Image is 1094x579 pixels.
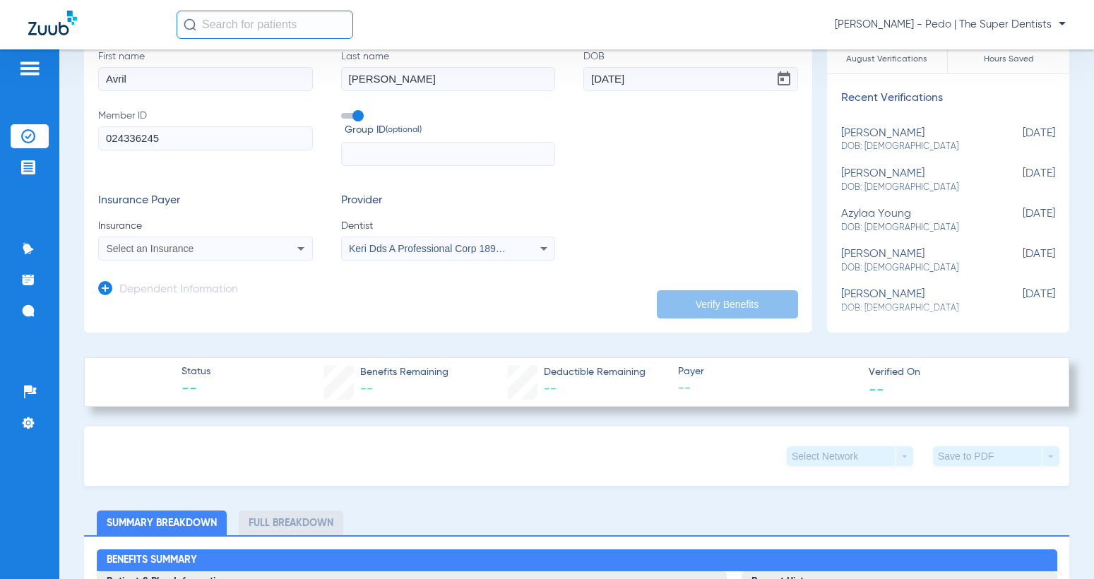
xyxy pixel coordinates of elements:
span: Keri Dds A Professional Corp 1891030730 [349,243,534,254]
label: First name [98,49,313,91]
span: [DATE] [985,248,1055,274]
span: August Verifications [827,52,948,66]
div: [PERSON_NAME] [841,248,985,274]
div: [PERSON_NAME] [841,167,985,193]
span: Hours Saved [948,52,1069,66]
span: -- [544,383,557,395]
img: Zuub Logo [28,11,77,35]
span: [DATE] [985,127,1055,153]
h2: Benefits Summary [97,549,1057,572]
span: Select an Insurance [107,243,194,254]
h3: Insurance Payer [98,194,313,208]
span: Benefits Remaining [360,365,448,380]
span: [PERSON_NAME] - Pedo | The Super Dentists [835,18,1066,32]
img: Search Icon [184,18,196,31]
span: -- [678,380,856,398]
h3: Recent Verifications [827,92,1070,106]
div: [PERSON_NAME] [841,288,985,314]
span: [DATE] [985,288,1055,314]
span: -- [869,381,884,396]
span: DOB: [DEMOGRAPHIC_DATA] [841,141,985,153]
li: Full Breakdown [239,511,343,535]
button: Open calendar [770,65,798,93]
h3: Dependent Information [119,283,238,297]
span: Status [182,364,210,379]
img: hamburger-icon [18,60,41,77]
span: Insurance [98,219,313,233]
span: DOB: [DEMOGRAPHIC_DATA] [841,302,985,315]
label: Member ID [98,109,313,167]
button: Verify Benefits [657,290,798,318]
span: Deductible Remaining [544,365,646,380]
div: azylaa young [841,208,985,234]
span: [DATE] [985,167,1055,193]
span: -- [360,383,373,395]
span: Verified On [869,365,1047,380]
input: Last name [341,67,556,91]
small: (optional) [386,123,422,138]
li: Summary Breakdown [97,511,227,535]
input: Member ID [98,126,313,150]
div: [PERSON_NAME] [841,127,985,153]
span: DOB: [DEMOGRAPHIC_DATA] [841,222,985,234]
label: Last name [341,49,556,91]
input: First name [98,67,313,91]
iframe: Chat Widget [1023,511,1094,579]
input: DOBOpen calendar [583,67,798,91]
span: Payer [678,364,856,379]
span: -- [182,380,210,400]
span: [DATE] [985,208,1055,234]
span: DOB: [DEMOGRAPHIC_DATA] [841,262,985,275]
label: DOB [583,49,798,91]
span: DOB: [DEMOGRAPHIC_DATA] [841,181,985,194]
h3: Provider [341,194,556,208]
span: Group ID [345,123,556,138]
input: Search for patients [177,11,353,39]
span: Dentist [341,219,556,233]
